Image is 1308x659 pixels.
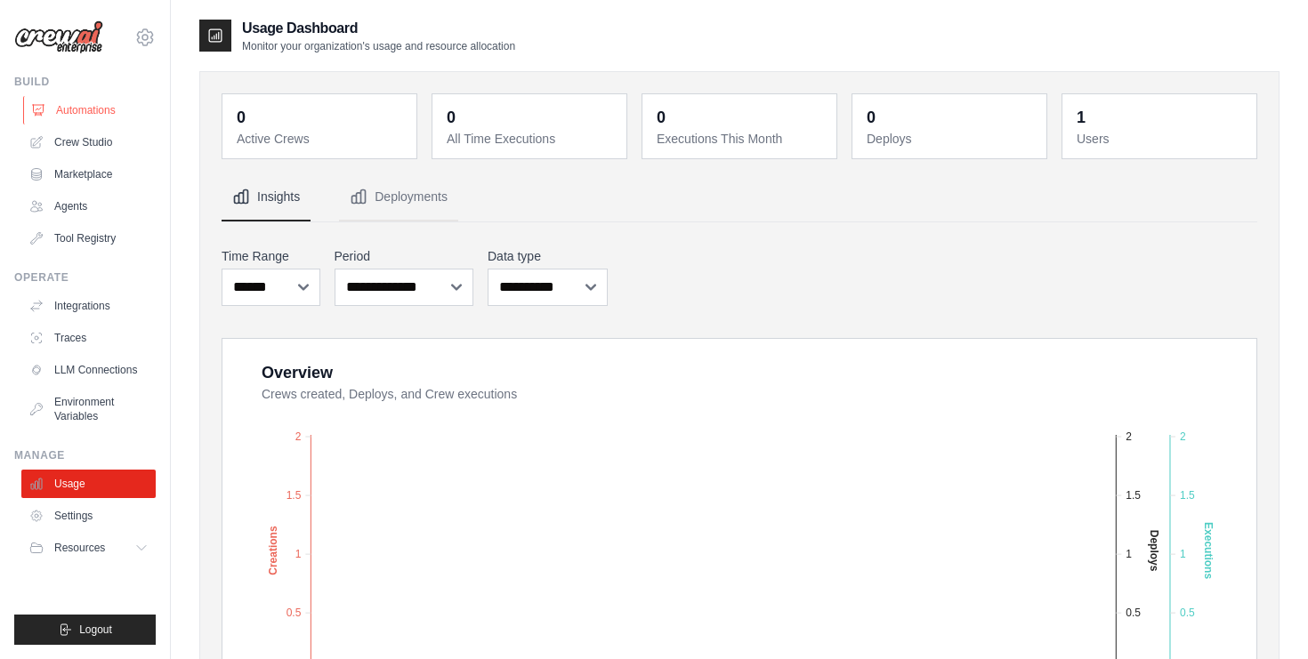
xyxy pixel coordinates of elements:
[1180,548,1186,560] tspan: 1
[237,105,246,130] div: 0
[1148,530,1160,572] text: Deploys
[21,128,156,157] a: Crew Studio
[14,448,156,462] div: Manage
[14,75,156,89] div: Build
[79,623,112,637] span: Logout
[237,130,406,148] dt: Active Crews
[1126,548,1132,560] tspan: 1
[21,224,156,253] a: Tool Registry
[287,489,302,502] tspan: 1.5
[21,356,156,384] a: LLM Connections
[242,39,515,53] p: Monitor your organization's usage and resource allocation
[242,18,515,39] h2: Usage Dashboard
[657,130,826,148] dt: Executions This Month
[1180,489,1195,502] tspan: 1.5
[222,173,1257,221] nav: Tabs
[488,247,608,265] label: Data type
[1126,489,1141,502] tspan: 1.5
[295,548,302,560] tspan: 1
[867,105,876,130] div: 0
[14,20,103,54] img: Logo
[222,173,311,221] button: Insights
[14,615,156,645] button: Logout
[21,292,156,320] a: Integrations
[447,105,456,130] div: 0
[1126,430,1132,443] tspan: 2
[21,324,156,352] a: Traces
[21,502,156,530] a: Settings
[1126,607,1141,619] tspan: 0.5
[295,430,302,443] tspan: 2
[1202,522,1215,579] text: Executions
[287,607,302,619] tspan: 0.5
[1077,105,1086,130] div: 1
[1077,130,1246,148] dt: Users
[1180,430,1186,443] tspan: 2
[262,385,1235,403] dt: Crews created, Deploys, and Crew executions
[339,173,458,221] button: Deployments
[54,541,105,555] span: Resources
[657,105,666,130] div: 0
[267,526,279,575] text: Creations
[21,192,156,221] a: Agents
[21,470,156,498] a: Usage
[222,247,320,265] label: Time Range
[335,247,474,265] label: Period
[21,388,156,430] a: Environment Variables
[21,534,156,562] button: Resources
[262,360,333,385] div: Overview
[1180,607,1195,619] tspan: 0.5
[867,130,1036,148] dt: Deploys
[21,160,156,189] a: Marketplace
[447,130,616,148] dt: All Time Executions
[14,270,156,285] div: Operate
[23,96,157,125] a: Automations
